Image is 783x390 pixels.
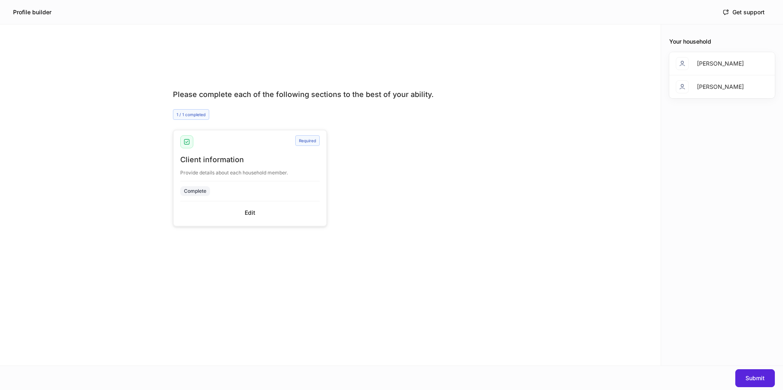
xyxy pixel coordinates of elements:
div: Submit [745,375,765,381]
div: [PERSON_NAME] [697,83,744,91]
button: Edit [180,206,320,219]
div: Your household [669,37,775,46]
h5: Profile builder [13,8,51,16]
div: Required [295,135,320,146]
div: Get support [723,9,765,15]
button: Get support [717,6,770,19]
div: Edit [245,210,255,216]
div: 1 / 1 completed [173,109,209,120]
div: Client information [180,155,320,165]
button: Submit [735,369,775,387]
div: Provide details about each household member. [180,165,320,176]
div: Complete [184,187,206,195]
div: Please complete each of the following sections to the best of your ability. [173,90,488,99]
div: [PERSON_NAME] [697,59,744,68]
